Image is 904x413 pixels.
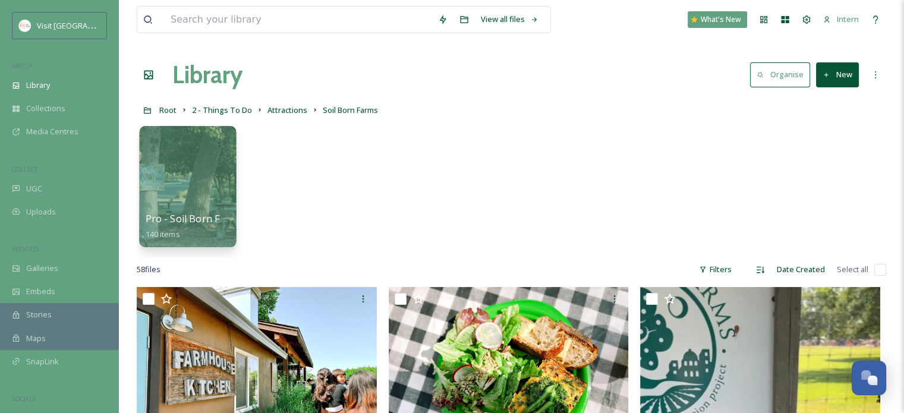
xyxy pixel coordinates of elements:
[693,258,738,281] div: Filters
[192,105,252,115] span: 2 - Things To Do
[159,105,177,115] span: Root
[750,62,810,87] button: Organise
[12,165,37,174] span: COLLECT
[837,14,859,24] span: Intern
[323,105,378,115] span: Soil Born Farms
[26,126,78,137] span: Media Centres
[816,62,859,87] button: New
[37,20,188,31] span: Visit [GEOGRAPHIC_DATA][PERSON_NAME]
[837,264,868,275] span: Select all
[159,103,177,117] a: Root
[146,213,242,239] a: Pro - Soil Born Farms140 items
[26,333,46,344] span: Maps
[475,8,544,31] a: View all files
[146,228,180,239] span: 140 items
[267,105,307,115] span: Attractions
[267,103,307,117] a: Attractions
[12,244,39,253] span: WIDGETS
[688,11,747,28] a: What's New
[26,356,59,367] span: SnapLink
[26,103,65,114] span: Collections
[172,57,242,93] a: Library
[26,183,42,194] span: UGC
[852,361,886,395] button: Open Chat
[12,394,36,403] span: SOCIALS
[137,264,160,275] span: 58 file s
[323,103,378,117] a: Soil Born Farms
[26,206,56,217] span: Uploads
[817,8,865,31] a: Intern
[165,7,432,33] input: Search your library
[26,286,55,297] span: Embeds
[192,103,252,117] a: 2 - Things To Do
[771,258,831,281] div: Date Created
[146,212,242,225] span: Pro - Soil Born Farms
[26,263,58,274] span: Galleries
[26,309,52,320] span: Stories
[12,61,33,70] span: MEDIA
[750,62,816,87] a: Organise
[19,20,31,31] img: images.png
[26,80,50,91] span: Library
